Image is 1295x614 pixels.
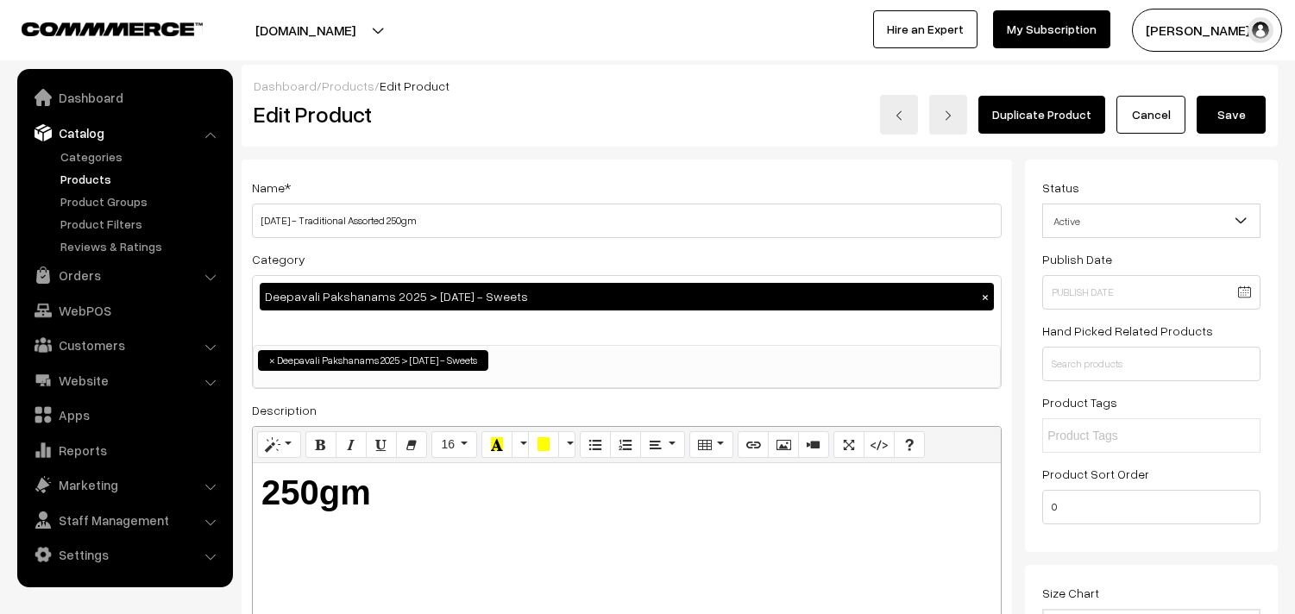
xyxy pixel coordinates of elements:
[22,399,227,430] a: Apps
[56,215,227,233] a: Product Filters
[689,431,733,459] button: Table
[798,431,829,459] button: Video
[768,431,799,459] button: Picture
[481,431,512,459] button: Recent Color
[943,110,953,121] img: right-arrow.png
[252,204,1002,238] input: Name
[441,437,455,451] span: 16
[252,179,291,197] label: Name
[528,431,559,459] button: Background Color
[1042,584,1099,602] label: Size Chart
[396,431,427,459] button: Remove Font Style (CTRL+\)
[978,96,1105,134] a: Duplicate Product
[978,289,993,304] button: ×
[894,110,904,121] img: left-arrow.png
[431,431,477,459] button: Font Size
[252,401,317,419] label: Description
[1132,9,1282,52] button: [PERSON_NAME] s…
[22,260,227,291] a: Orders
[1042,347,1260,381] input: Search products
[833,431,864,459] button: Full Screen
[254,77,1266,95] div: / /
[261,473,371,511] b: 250gm
[305,431,336,459] button: Bold (CTRL+B)
[512,431,529,459] button: More Color
[640,431,684,459] button: Paragraph
[22,117,227,148] a: Catalog
[1042,322,1213,340] label: Hand Picked Related Products
[366,431,397,459] button: Underline (CTRL+U)
[22,22,203,35] img: COMMMERCE
[738,431,769,459] button: Link (CTRL+K)
[1116,96,1185,134] a: Cancel
[1042,393,1117,411] label: Product Tags
[1047,427,1198,445] input: Product Tags
[254,78,317,93] a: Dashboard
[1197,96,1266,134] button: Save
[254,101,660,128] h2: Edit Product
[873,10,978,48] a: Hire an Expert
[1042,179,1079,197] label: Status
[56,147,227,166] a: Categories
[56,170,227,188] a: Products
[22,82,227,113] a: Dashboard
[22,539,227,570] a: Settings
[1042,275,1260,310] input: Publish Date
[22,295,227,326] a: WebPOS
[22,329,227,360] a: Customers
[1248,17,1273,43] img: user
[1042,490,1260,524] input: Enter Number
[558,431,575,459] button: More Color
[22,17,173,38] a: COMMMERCE
[22,504,227,536] a: Staff Management
[993,10,1110,48] a: My Subscription
[894,431,925,459] button: Help
[864,431,895,459] button: Code View
[56,237,227,255] a: Reviews & Ratings
[22,435,227,466] a: Reports
[1042,204,1260,238] span: Active
[1043,206,1260,236] span: Active
[1042,465,1149,483] label: Product Sort Order
[610,431,641,459] button: Ordered list (CTRL+SHIFT+NUM8)
[580,431,611,459] button: Unordered list (CTRL+SHIFT+NUM7)
[22,469,227,500] a: Marketing
[1042,250,1112,268] label: Publish Date
[322,78,374,93] a: Products
[260,283,994,310] div: Deepavali Pakshanams 2025 > [DATE] - Sweets
[336,431,367,459] button: Italic (CTRL+I)
[22,365,227,396] a: Website
[257,431,301,459] button: Style
[380,78,449,93] span: Edit Product
[56,192,227,210] a: Product Groups
[195,9,416,52] button: [DOMAIN_NAME]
